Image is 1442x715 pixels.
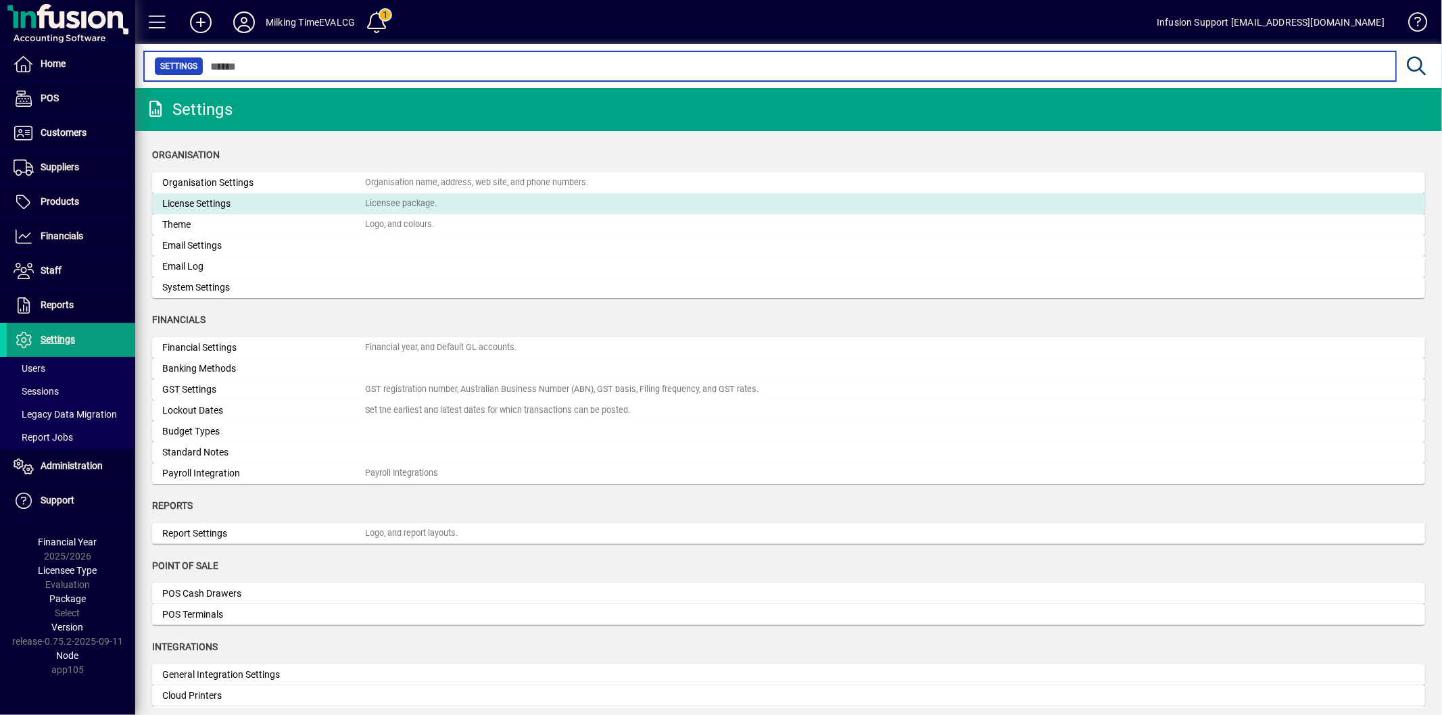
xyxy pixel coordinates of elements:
[365,176,588,189] div: Organisation name, address, web site, and phone numbers.
[162,239,365,253] div: Email Settings
[41,127,87,138] span: Customers
[365,218,434,231] div: Logo, and colours.
[162,526,365,541] div: Report Settings
[152,641,218,652] span: Integrations
[365,197,437,210] div: Licensee package.
[7,484,135,518] a: Support
[152,379,1425,400] a: GST SettingsGST registration number, Australian Business Number (ABN), GST basis, Filing frequenc...
[365,527,458,540] div: Logo, and report layouts.
[152,685,1425,706] a: Cloud Printers
[152,172,1425,193] a: Organisation SettingsOrganisation name, address, web site, and phone numbers.
[152,442,1425,463] a: Standard Notes
[162,403,365,418] div: Lockout Dates
[152,214,1425,235] a: ThemeLogo, and colours.
[162,197,365,211] div: License Settings
[7,403,135,426] a: Legacy Data Migration
[14,363,45,374] span: Users
[7,82,135,116] a: POS
[162,466,365,480] div: Payroll Integration
[41,93,59,103] span: POS
[152,337,1425,358] a: Financial SettingsFinancial year, and Default GL accounts.
[162,383,365,397] div: GST Settings
[152,463,1425,484] a: Payroll IntegrationPayroll Integrations
[365,341,516,354] div: Financial year, and Default GL accounts.
[152,277,1425,298] a: System Settings
[152,314,206,325] span: Financials
[41,196,79,207] span: Products
[14,409,117,420] span: Legacy Data Migration
[152,256,1425,277] a: Email Log
[7,220,135,253] a: Financials
[49,593,86,604] span: Package
[152,583,1425,604] a: POS Cash Drawers
[162,587,365,601] div: POS Cash Drawers
[41,265,62,276] span: Staff
[152,523,1425,544] a: Report SettingsLogo, and report layouts.
[365,467,438,480] div: Payroll Integrations
[1157,11,1385,33] div: Infusion Support [EMAIL_ADDRESS][DOMAIN_NAME]
[222,10,266,34] button: Profile
[1398,3,1425,47] a: Knowledge Base
[162,176,365,190] div: Organisation Settings
[39,537,97,547] span: Financial Year
[162,260,365,274] div: Email Log
[41,162,79,172] span: Suppliers
[7,185,135,219] a: Products
[7,116,135,150] a: Customers
[41,58,66,69] span: Home
[7,426,135,449] a: Report Jobs
[152,149,220,160] span: Organisation
[152,400,1425,421] a: Lockout DatesSet the earliest and latest dates for which transactions can be posted.
[152,358,1425,379] a: Banking Methods
[7,357,135,380] a: Users
[41,495,74,506] span: Support
[162,445,365,460] div: Standard Notes
[365,404,630,417] div: Set the earliest and latest dates for which transactions can be posted.
[7,289,135,322] a: Reports
[152,421,1425,442] a: Budget Types
[160,59,197,73] span: Settings
[52,622,84,633] span: Version
[162,424,365,439] div: Budget Types
[266,11,355,33] div: Milking TimeEVALCG
[162,668,365,682] div: General Integration Settings
[162,341,365,355] div: Financial Settings
[152,604,1425,625] a: POS Terminals
[162,280,365,295] div: System Settings
[162,689,365,703] div: Cloud Printers
[41,334,75,345] span: Settings
[57,650,79,661] span: Node
[7,254,135,288] a: Staff
[145,99,233,120] div: Settings
[162,608,365,622] div: POS Terminals
[162,218,365,232] div: Theme
[152,235,1425,256] a: Email Settings
[39,565,97,576] span: Licensee Type
[365,383,759,396] div: GST registration number, Australian Business Number (ABN), GST basis, Filing frequency, and GST r...
[7,151,135,184] a: Suppliers
[7,47,135,81] a: Home
[14,386,59,397] span: Sessions
[7,449,135,483] a: Administration
[41,230,83,241] span: Financials
[152,560,218,571] span: Point of Sale
[152,500,193,511] span: Reports
[7,380,135,403] a: Sessions
[14,432,73,443] span: Report Jobs
[162,362,365,376] div: Banking Methods
[152,193,1425,214] a: License SettingsLicensee package.
[152,664,1425,685] a: General Integration Settings
[41,299,74,310] span: Reports
[179,10,222,34] button: Add
[41,460,103,471] span: Administration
